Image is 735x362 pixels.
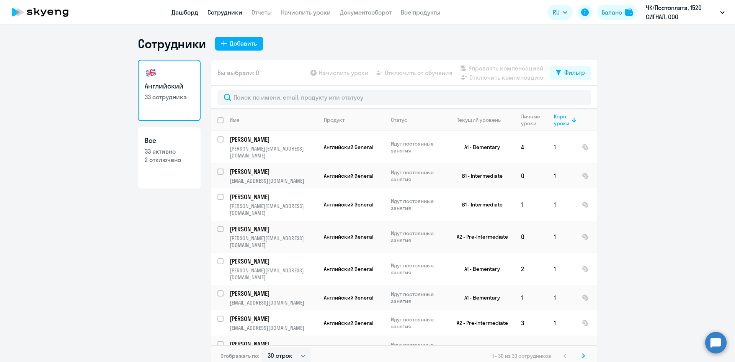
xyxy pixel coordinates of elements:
[230,289,316,298] p: [PERSON_NAME]
[550,66,591,80] button: Фильтр
[230,340,317,348] a: [PERSON_NAME]
[444,221,515,253] td: A2 - Pre-Intermediate
[230,257,317,265] a: [PERSON_NAME]
[230,314,316,323] p: [PERSON_NAME]
[145,147,194,156] p: 33 активно
[230,177,317,184] p: [EMAIL_ADDRESS][DOMAIN_NAME]
[207,8,242,16] a: Сотрудники
[252,8,272,16] a: Отчеты
[515,163,548,188] td: 0
[554,113,575,127] div: Корп. уроки
[515,131,548,163] td: 4
[515,336,548,361] td: 4
[138,36,206,51] h1: Сотрудники
[230,289,317,298] a: [PERSON_NAME]
[230,116,240,123] div: Имя
[547,5,573,20] button: RU
[230,193,316,201] p: [PERSON_NAME]
[642,3,728,21] button: ЧК/Постоплата, 1520 СИГНАЛ, ООО
[548,253,576,285] td: 1
[230,167,316,176] p: [PERSON_NAME]
[444,163,515,188] td: B1 - Intermediate
[230,267,317,281] p: [PERSON_NAME][EMAIL_ADDRESS][DOMAIN_NAME]
[548,221,576,253] td: 1
[602,8,622,17] div: Баланс
[515,253,548,285] td: 2
[324,201,373,208] span: Английский General
[515,310,548,336] td: 3
[145,136,194,146] h3: Все
[230,193,317,201] a: [PERSON_NAME]
[230,167,317,176] a: [PERSON_NAME]
[548,188,576,221] td: 1
[548,163,576,188] td: 1
[391,291,443,305] p: Идут постоянные занятия
[230,299,317,306] p: [EMAIL_ADDRESS][DOMAIN_NAME]
[171,8,198,16] a: Дашборд
[548,131,576,163] td: 1
[515,285,548,310] td: 1
[521,113,547,127] div: Личные уроки
[391,116,407,123] div: Статус
[230,340,316,348] p: [PERSON_NAME]
[391,169,443,183] p: Идут постоянные занятия
[444,285,515,310] td: A1 - Elementary
[564,68,585,77] div: Фильтр
[391,198,443,211] p: Идут постоянные занятия
[145,81,194,91] h3: Английский
[138,127,201,188] a: Все33 активно2 отключено
[230,39,257,48] div: Добавить
[145,156,194,164] p: 2 отключено
[515,221,548,253] td: 0
[401,8,441,16] a: Все продукты
[444,253,515,285] td: A1 - Elementary
[391,140,443,154] p: Идут постоянные занятия
[450,116,514,123] div: Текущий уровень
[515,188,548,221] td: 1
[391,230,443,244] p: Идут постоянные занятия
[554,113,570,127] div: Корп. уроки
[230,203,317,216] p: [PERSON_NAME][EMAIL_ADDRESS][DOMAIN_NAME]
[391,316,443,330] p: Идут постоянные занятия
[230,225,316,233] p: [PERSON_NAME]
[444,310,515,336] td: A2 - Pre-Intermediate
[281,8,331,16] a: Начислить уроки
[145,67,157,79] img: english
[145,93,194,101] p: 33 сотрудника
[230,135,316,144] p: [PERSON_NAME]
[391,262,443,276] p: Идут постоянные занятия
[230,314,317,323] a: [PERSON_NAME]
[324,345,373,352] span: Английский General
[521,113,542,127] div: Личные уроки
[138,60,201,121] a: Английский33 сотрудника
[324,294,373,301] span: Английский General
[553,8,560,17] span: RU
[646,3,717,21] p: ЧК/Постоплата, 1520 СИГНАЛ, ООО
[230,135,317,144] a: [PERSON_NAME]
[324,144,373,151] span: Английский General
[492,352,551,359] span: 1 - 30 из 33 сотрудников
[340,8,392,16] a: Документооборот
[324,116,384,123] div: Продукт
[324,172,373,179] span: Английский General
[230,235,317,249] p: [PERSON_NAME][EMAIL_ADDRESS][DOMAIN_NAME]
[230,324,317,331] p: [EMAIL_ADDRESS][DOMAIN_NAME]
[230,145,317,159] p: [PERSON_NAME][EMAIL_ADDRESS][DOMAIN_NAME]
[391,116,443,123] div: Статус
[217,90,591,105] input: Поиск по имени, email, продукту или статусу
[324,319,373,326] span: Английский General
[324,116,345,123] div: Продукт
[444,131,515,163] td: A1 - Elementary
[625,8,633,16] img: balance
[324,233,373,240] span: Английский General
[444,336,515,361] td: A1 - Elementary
[230,225,317,233] a: [PERSON_NAME]
[457,116,501,123] div: Текущий уровень
[391,341,443,355] p: Идут постоянные занятия
[597,5,637,20] a: Балансbalance
[548,310,576,336] td: 1
[230,257,316,265] p: [PERSON_NAME]
[548,285,576,310] td: 1
[230,116,317,123] div: Имя
[444,188,515,221] td: B1 - Intermediate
